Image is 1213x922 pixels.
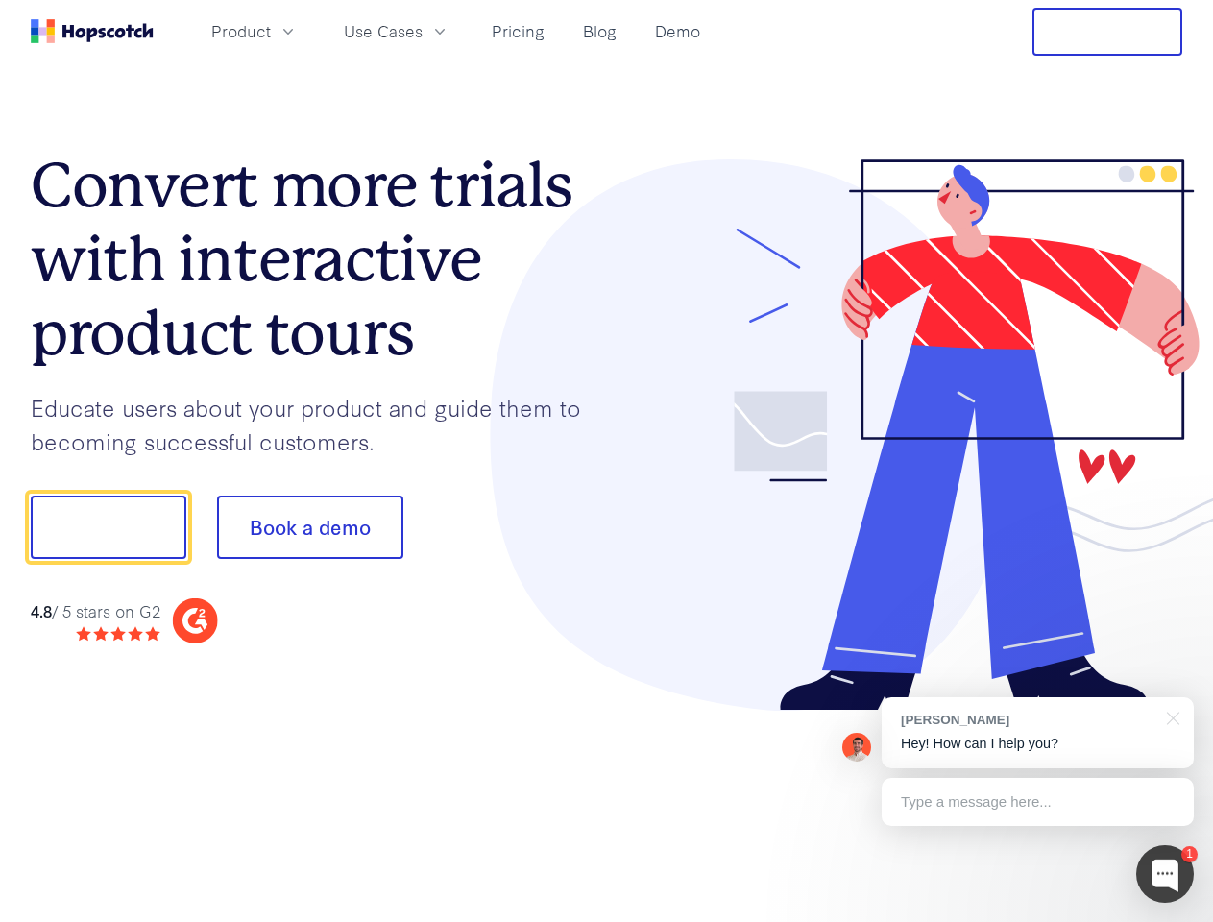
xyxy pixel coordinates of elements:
button: Book a demo [217,496,403,559]
div: Type a message here... [882,778,1194,826]
p: Hey! How can I help you? [901,734,1175,754]
button: Show me! [31,496,186,559]
a: Home [31,19,154,43]
a: Pricing [484,15,552,47]
span: Product [211,19,271,43]
h1: Convert more trials with interactive product tours [31,149,607,370]
div: / 5 stars on G2 [31,599,160,623]
a: Demo [647,15,708,47]
button: Free Trial [1032,8,1182,56]
button: Product [200,15,309,47]
span: Use Cases [344,19,423,43]
p: Educate users about your product and guide them to becoming successful customers. [31,391,607,457]
img: Mark Spera [842,733,871,762]
div: 1 [1181,846,1198,862]
a: Blog [575,15,624,47]
button: Use Cases [332,15,461,47]
div: [PERSON_NAME] [901,711,1155,729]
strong: 4.8 [31,599,52,621]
